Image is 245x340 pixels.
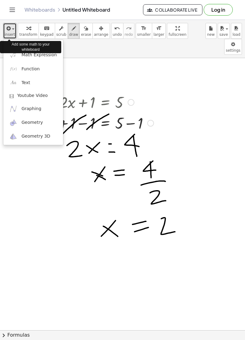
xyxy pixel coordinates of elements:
span: Text [21,80,30,86]
a: Text [3,76,63,90]
span: Math Expression [21,52,57,58]
a: Math Expression [3,48,63,62]
img: sqrt_x.png [9,51,17,59]
img: ggb-3d.svg [9,133,17,140]
img: ggb-geometry.svg [9,119,17,127]
span: Geometry [21,120,43,126]
img: f_x.png [9,65,17,73]
span: Graphing [21,106,41,112]
span: Youtube Video [17,93,48,99]
img: Aa.png [9,79,17,87]
span: Geometry 3D [21,133,50,139]
a: Youtube Video [3,90,63,102]
img: ggb-graphing.svg [9,105,17,113]
a: Geometry 3D [3,130,63,143]
a: Geometry [3,116,63,130]
span: Function [21,66,40,72]
a: Function [3,62,63,76]
a: Graphing [3,102,63,116]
